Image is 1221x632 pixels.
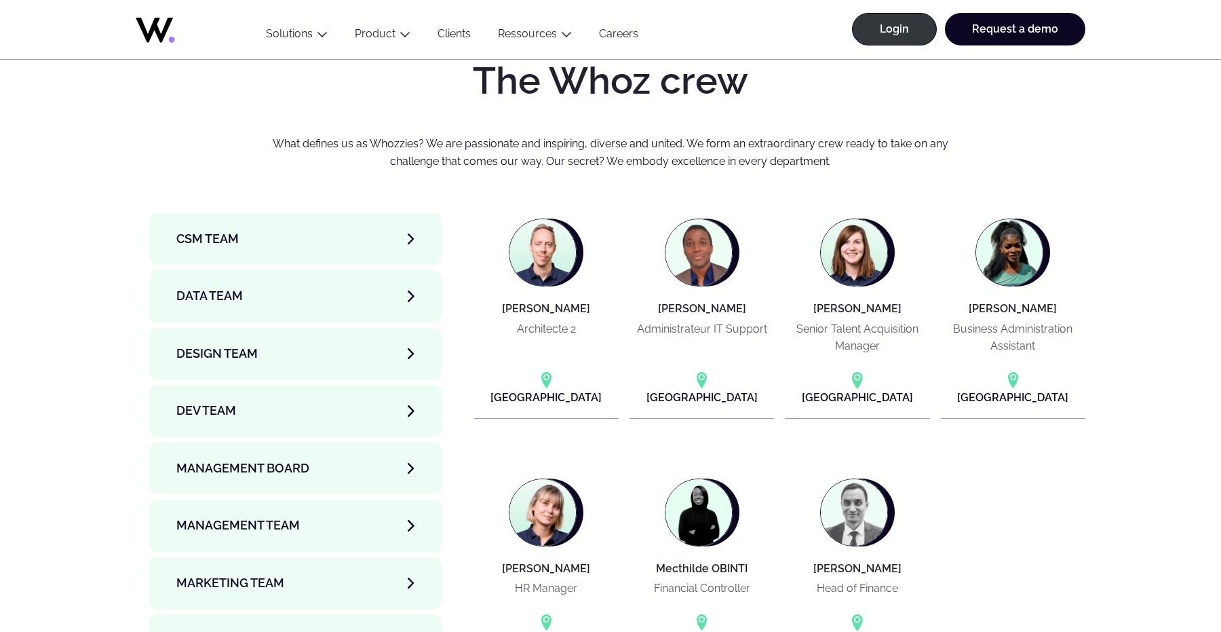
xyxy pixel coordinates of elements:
[355,27,395,40] a: Product
[646,389,758,406] p: [GEOGRAPHIC_DATA]
[509,479,576,546] img: Marion SOURIN
[585,27,652,45] a: Careers
[424,27,484,45] a: Clients
[484,27,585,45] button: Ressources
[515,580,577,597] p: HR Manager
[176,344,258,363] span: Design team
[656,563,748,575] h4: Mecthilde OBINTI
[502,303,590,315] h4: [PERSON_NAME]
[490,389,602,406] p: [GEOGRAPHIC_DATA]
[802,389,913,406] p: [GEOGRAPHIC_DATA]
[1131,542,1202,613] iframe: Chatbot
[945,13,1085,45] a: Request a demo
[263,60,958,102] h2: The Whoz crew
[658,303,746,315] h4: [PERSON_NAME]
[502,563,590,575] h4: [PERSON_NAME]
[176,401,236,420] span: Dev team
[817,580,898,597] p: Head of Finance
[176,229,239,248] span: CSM team
[176,516,300,535] span: Management Team
[946,320,1080,355] p: Business Administration Assistant
[813,563,902,575] h4: [PERSON_NAME]
[969,303,1057,315] h4: [PERSON_NAME]
[252,27,341,45] button: Solutions
[957,389,1068,406] p: [GEOGRAPHIC_DATA]
[976,219,1043,286] img: Laetitia AKAKPO
[654,580,750,597] p: Financial Controller
[517,320,576,337] p: Architecte 2
[498,27,557,40] a: Ressources
[637,320,767,337] p: Administrateur IT Support
[821,479,887,546] img: Samuel YAMAGATA
[176,286,243,305] span: Data team
[852,13,937,45] a: Login
[176,574,284,593] span: Marketing Team
[341,27,424,45] button: Product
[790,320,924,355] p: Senior Talent Acquisition Manager
[821,219,887,286] img: Gaëlle TANGUY
[665,219,732,286] img: Cyril NLET
[813,303,902,315] h4: [PERSON_NAME]
[263,135,958,170] p: What defines us as Whozzies? We are passionate and inspiring, diverse and united. We form an extr...
[509,219,576,286] img: Arno VAN WOUWE
[665,479,732,546] img: Mecthilde OBINTI
[176,459,309,478] span: Management Board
